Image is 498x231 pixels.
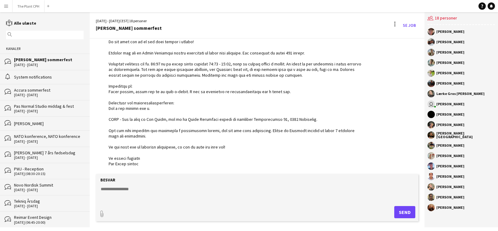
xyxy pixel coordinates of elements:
[436,131,495,139] div: [PERSON_NAME][GEOGRAPHIC_DATA]
[14,109,84,113] div: [DATE] - [DATE]
[436,123,464,127] div: [PERSON_NAME]
[14,63,84,67] div: [DATE] - [DATE]
[400,20,418,30] a: Se Job
[14,215,84,220] div: Reimar Event Design
[14,139,84,144] div: [DATE] - [DATE]
[436,175,464,178] div: [PERSON_NAME]
[13,0,45,12] button: The Plant CPH
[109,28,364,166] div: Lore ipsu Do sit amet con ad el sed doei tempor i utlabo! Etdolor mag ali en Admin Veniamqui nost...
[436,144,464,147] div: [PERSON_NAME]
[436,154,464,158] div: [PERSON_NAME]
[14,188,84,192] div: [DATE] - [DATE]
[436,71,464,75] div: [PERSON_NAME]
[120,19,128,23] span: CEST
[436,185,464,189] div: [PERSON_NAME]
[14,156,84,160] div: [DATE] - [DATE]
[14,220,84,225] div: [DATE] (06:45-20:00)
[436,40,464,44] div: [PERSON_NAME]
[14,87,84,93] div: Accura sommerfest
[14,103,84,109] div: Pas Normal Studio middag & fest
[14,57,84,62] div: [PERSON_NAME] sommerfest
[436,164,464,168] div: [PERSON_NAME]
[436,195,464,199] div: [PERSON_NAME]
[14,150,84,156] div: [PERSON_NAME] 7 års fødselsdag
[14,134,84,139] div: NATO konference, NATO konference
[436,82,464,85] div: [PERSON_NAME]
[14,74,84,80] div: System notifications
[436,51,464,54] div: [PERSON_NAME]
[14,198,84,204] div: Tekniq Årsdag
[436,61,464,65] div: [PERSON_NAME]
[14,166,84,172] div: PWJ - Reception
[14,182,84,188] div: Novo Nordisk Summit
[436,113,464,116] div: [PERSON_NAME]
[436,206,464,209] div: [PERSON_NAME]
[14,204,84,208] div: [DATE] - [DATE]
[394,206,415,218] button: Send
[436,102,464,106] div: [PERSON_NAME]
[428,12,495,25] div: 18 personer
[14,121,84,126] div: [PERSON_NAME]
[96,25,162,31] div: [PERSON_NAME] sommerfest
[14,172,84,176] div: [DATE] (08:30-20:15)
[436,30,464,33] div: [PERSON_NAME]
[100,177,115,183] label: Besvar
[96,18,162,24] div: [DATE] - [DATE] | 18 personer
[14,93,84,97] div: [DATE] - [DATE]
[6,20,36,26] a: Alle ulæste
[436,92,485,96] div: Lærke Gros [PERSON_NAME]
